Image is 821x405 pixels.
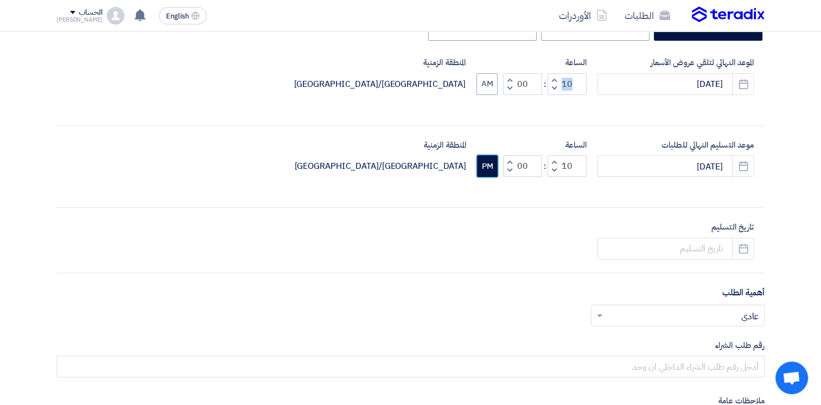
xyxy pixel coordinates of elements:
[597,221,754,233] label: تاريخ التسليم
[542,78,548,91] div: :
[476,56,587,69] label: الساعة
[548,155,587,177] input: Hours
[597,56,754,69] label: الموعد النهائي لتلقي عروض الأسعار
[550,3,616,28] a: الأوردرات
[476,73,498,95] button: AM
[616,3,679,28] a: الطلبات
[294,78,466,91] div: [GEOGRAPHIC_DATA]/[GEOGRAPHIC_DATA]
[107,7,124,24] img: profile_test.png
[294,160,466,173] div: [GEOGRAPHIC_DATA]/[GEOGRAPHIC_DATA]
[166,12,189,20] span: English
[597,73,754,95] input: سنة-شهر-يوم
[692,7,765,23] img: Teradix logo
[597,139,754,151] label: موعد التسليم النهائي للطلبات
[597,238,754,260] input: تاريخ التسليم
[294,56,466,69] label: المنطقة الزمنية
[56,17,103,23] div: [PERSON_NAME]
[548,73,587,95] input: Hours
[477,139,587,151] label: الساعة
[159,7,207,24] button: English
[79,8,102,17] div: الحساب
[775,362,808,394] div: Open chat
[503,155,542,177] input: Minutes
[542,160,548,173] div: :
[294,139,466,151] label: المنطقة الزمنية
[56,356,765,377] input: أدخل رقم طلب الشراء الداخلي ان وجد
[477,155,498,177] button: PM
[597,155,754,177] input: موعد التسليم النهائي للطلبات
[503,73,542,95] input: Minutes
[722,286,765,299] label: أهمية الطلب
[56,339,765,352] label: رقم طلب الشراء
